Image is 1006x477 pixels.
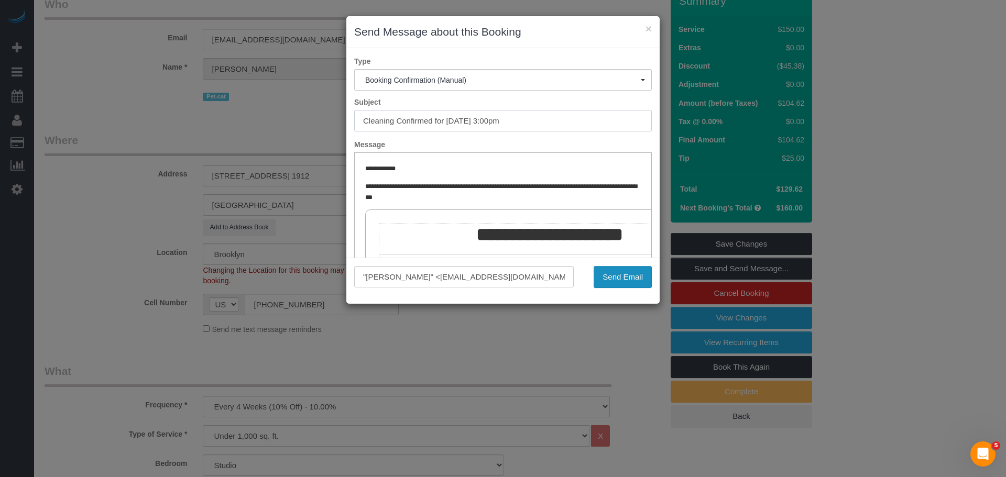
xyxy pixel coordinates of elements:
[346,139,660,150] label: Message
[354,24,652,40] h3: Send Message about this Booking
[992,441,1000,450] span: 5
[354,69,652,91] button: Booking Confirmation (Manual)
[346,56,660,66] label: Type
[970,441,996,467] iframe: Intercom live chat
[594,266,652,288] button: Send Email
[646,23,652,34] button: ×
[354,110,652,131] input: Subject
[355,153,651,316] iframe: Rich Text Editor, editor1
[346,97,660,107] label: Subject
[365,76,641,84] span: Booking Confirmation (Manual)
